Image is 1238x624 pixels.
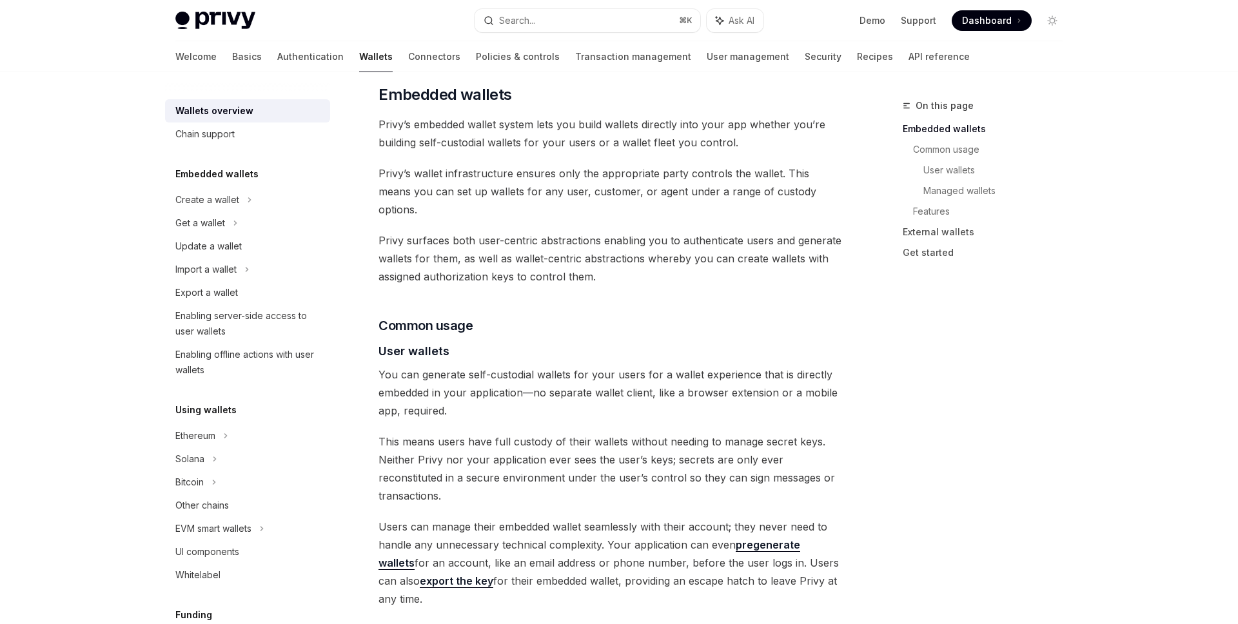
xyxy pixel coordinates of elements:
[175,402,237,418] h5: Using wallets
[175,239,242,254] div: Update a wallet
[575,41,691,72] a: Transaction management
[475,9,700,32] button: Search...⌘K
[175,544,239,560] div: UI components
[476,41,560,72] a: Policies & controls
[913,201,1073,222] a: Features
[165,563,330,587] a: Whitelabel
[277,41,344,72] a: Authentication
[378,231,843,286] span: Privy surfaces both user-centric abstractions enabling you to authenticate users and generate wal...
[952,10,1032,31] a: Dashboard
[909,41,970,72] a: API reference
[707,41,789,72] a: User management
[165,494,330,517] a: Other chains
[408,41,460,72] a: Connectors
[378,433,843,505] span: This means users have full custody of their wallets without needing to manage secret keys. Neithe...
[175,474,204,490] div: Bitcoin
[165,235,330,258] a: Update a wallet
[175,498,229,513] div: Other chains
[378,164,843,219] span: Privy’s wallet infrastructure ensures only the appropriate party controls the wallet. This means ...
[175,285,238,300] div: Export a wallet
[378,366,843,420] span: You can generate self-custodial wallets for your users for a wallet experience that is directly e...
[923,180,1073,201] a: Managed wallets
[378,342,449,360] span: User wallets
[175,192,239,208] div: Create a wallet
[175,41,217,72] a: Welcome
[679,15,693,26] span: ⌘ K
[903,222,1073,242] a: External wallets
[175,103,253,119] div: Wallets overview
[359,41,393,72] a: Wallets
[165,122,330,146] a: Chain support
[805,41,841,72] a: Security
[175,215,225,231] div: Get a wallet
[903,119,1073,139] a: Embedded wallets
[923,160,1073,180] a: User wallets
[175,347,322,378] div: Enabling offline actions with user wallets
[175,567,221,583] div: Whitelabel
[913,139,1073,160] a: Common usage
[378,115,843,151] span: Privy’s embedded wallet system lets you build wallets directly into your app whether you’re build...
[165,343,330,382] a: Enabling offline actions with user wallets
[420,574,493,588] a: export the key
[175,262,237,277] div: Import a wallet
[175,428,215,444] div: Ethereum
[857,41,893,72] a: Recipes
[707,9,763,32] button: Ask AI
[175,451,204,467] div: Solana
[378,84,511,105] span: Embedded wallets
[175,12,255,30] img: light logo
[175,166,259,182] h5: Embedded wallets
[165,304,330,343] a: Enabling server-side access to user wallets
[962,14,1012,27] span: Dashboard
[175,521,251,536] div: EVM smart wallets
[903,242,1073,263] a: Get started
[901,14,936,27] a: Support
[165,540,330,563] a: UI components
[499,13,535,28] div: Search...
[916,98,974,113] span: On this page
[165,281,330,304] a: Export a wallet
[860,14,885,27] a: Demo
[175,126,235,142] div: Chain support
[729,14,754,27] span: Ask AI
[165,99,330,122] a: Wallets overview
[378,317,473,335] span: Common usage
[1042,10,1063,31] button: Toggle dark mode
[175,607,212,623] h5: Funding
[175,308,322,339] div: Enabling server-side access to user wallets
[378,518,843,608] span: Users can manage their embedded wallet seamlessly with their account; they never need to handle a...
[232,41,262,72] a: Basics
